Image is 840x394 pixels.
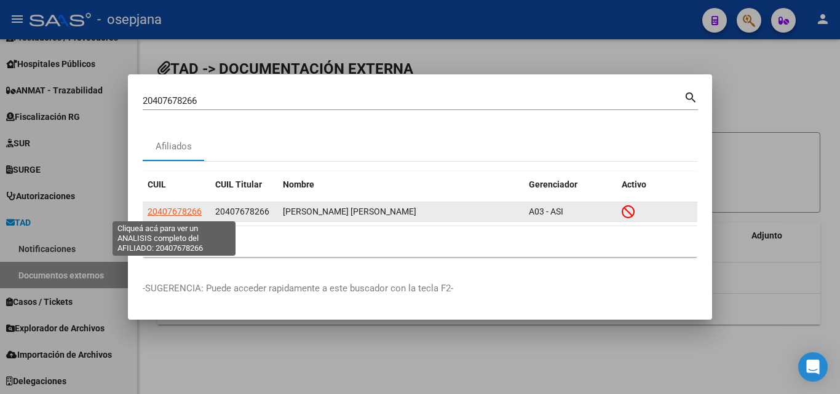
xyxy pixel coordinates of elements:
mat-icon: search [684,89,698,104]
span: A03 - ASI [529,207,563,216]
span: CUIL Titular [215,179,262,189]
span: Activo [622,179,646,189]
span: Nombre [283,179,314,189]
div: Open Intercom Messenger [798,352,828,382]
div: 1 total [143,226,697,257]
span: 20407678266 [215,207,269,216]
div: [PERSON_NAME] [PERSON_NAME] [283,205,519,219]
datatable-header-cell: Nombre [278,171,524,198]
div: Afiliados [156,140,192,154]
datatable-header-cell: Gerenciador [524,171,617,198]
span: Gerenciador [529,179,577,189]
span: CUIL [148,179,166,189]
datatable-header-cell: CUIL Titular [210,171,278,198]
datatable-header-cell: Activo [617,171,697,198]
p: -SUGERENCIA: Puede acceder rapidamente a este buscador con la tecla F2- [143,282,697,296]
span: 20407678266 [148,207,202,216]
datatable-header-cell: CUIL [143,171,210,198]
